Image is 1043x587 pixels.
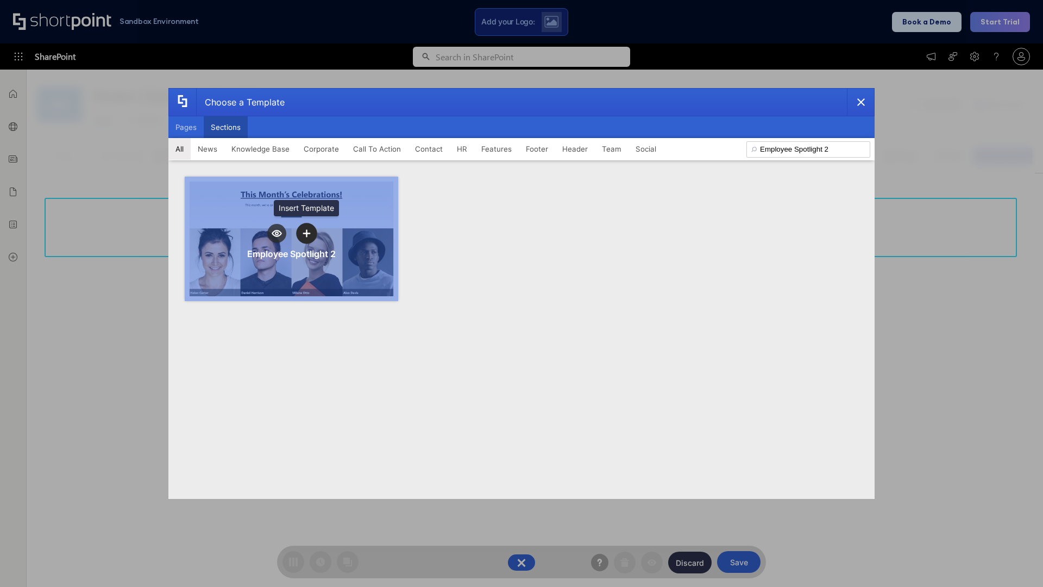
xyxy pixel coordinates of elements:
iframe: Chat Widget [989,535,1043,587]
button: Features [474,138,519,160]
button: Contact [408,138,450,160]
button: HR [450,138,474,160]
button: Social [629,138,663,160]
button: Call To Action [346,138,408,160]
div: template selector [168,88,875,499]
button: Pages [168,116,204,138]
button: All [168,138,191,160]
button: Knowledge Base [224,138,297,160]
input: Search [746,141,870,158]
button: Footer [519,138,555,160]
button: Corporate [297,138,346,160]
button: Header [555,138,595,160]
button: Team [595,138,629,160]
div: Choose a Template [196,89,285,116]
button: Sections [204,116,248,138]
button: News [191,138,224,160]
div: Employee Spotlight 2 [247,248,336,259]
